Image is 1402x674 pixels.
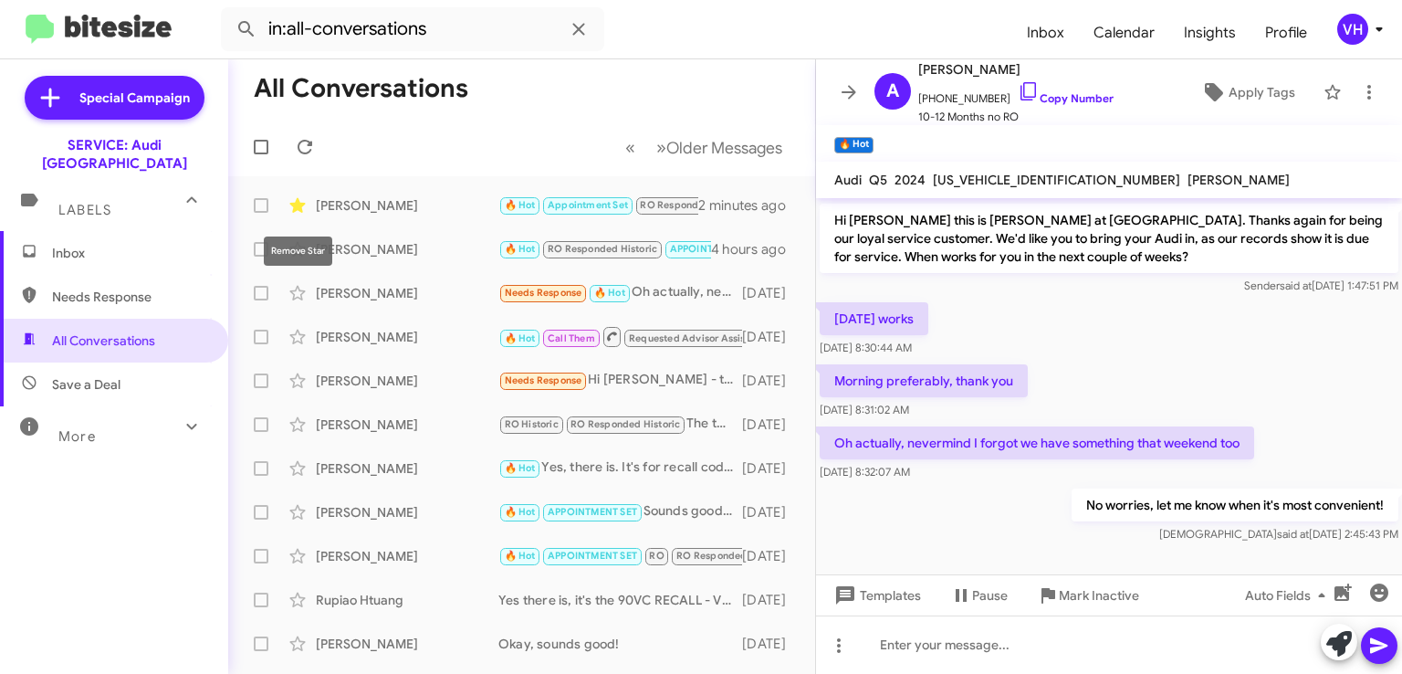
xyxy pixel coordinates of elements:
[676,550,747,562] span: RO Responded
[742,284,800,302] div: [DATE]
[820,302,928,335] p: [DATE] works
[670,243,759,255] span: APPOINTMENT SET
[1280,279,1312,292] span: said at
[834,172,862,188] span: Audi
[498,282,742,303] div: Oh actually, nevermind I forgot we have something that weekend too
[570,418,680,430] span: RO Responded Historic
[1018,91,1114,105] a: Copy Number
[629,332,749,344] span: Requested Advisor Assist
[58,428,96,445] span: More
[933,172,1180,188] span: [US_VEHICLE_IDENTIFICATION_NUMBER]
[1250,6,1322,59] a: Profile
[645,129,793,166] button: Next
[498,501,742,522] div: Sounds good. Thanks!
[742,547,800,565] div: [DATE]
[316,196,498,215] div: [PERSON_NAME]
[498,591,742,609] div: Yes there is, it's the 90VC RECALL - Virtual Cockpit Instrument Cluster.
[1072,489,1398,521] p: No worries, let me know when it's most convenient!
[895,172,926,188] span: 2024
[1245,579,1333,612] span: Auto Fields
[52,332,155,350] span: All Conversations
[505,243,536,255] span: 🔥 Hot
[666,138,782,158] span: Older Messages
[498,195,698,216] div: Perfect! You're all set for [DATE] 9AM. See you then!
[711,240,800,258] div: 4 hours ago
[820,465,910,479] span: [DATE] 8:32:07 AM
[640,199,749,211] span: RO Responded Historic
[1337,14,1368,45] div: VH
[1229,76,1295,109] span: Apply Tags
[820,204,1398,273] p: Hi [PERSON_NAME] this is [PERSON_NAME] at [GEOGRAPHIC_DATA]. Thanks again for being our loyal ser...
[820,403,909,416] span: [DATE] 8:31:02 AM
[221,7,604,51] input: Search
[1169,6,1250,59] a: Insights
[498,238,711,259] div: Yes, sounds good. Take care.
[498,370,742,391] div: Hi [PERSON_NAME] - thanks for reaching out. Our 'check engine' light recently came on. Can we sch...
[1012,6,1079,59] a: Inbox
[742,328,800,346] div: [DATE]
[52,244,207,262] span: Inbox
[498,414,742,435] div: The total for the service is $562.95 before taxes, but I see you're still eligible for Audi Care ...
[615,129,793,166] nav: Page navigation example
[742,635,800,653] div: [DATE]
[1059,579,1139,612] span: Mark Inactive
[918,80,1114,108] span: [PHONE_NUMBER]
[505,199,536,211] span: 🔥 Hot
[316,240,498,258] div: [PERSON_NAME]
[936,579,1022,612] button: Pause
[594,287,625,299] span: 🔥 Hot
[834,137,874,153] small: 🔥 Hot
[649,550,664,562] span: RO
[498,545,742,566] div: Great! You're all set for [DATE] at 2pm. See you then!
[742,591,800,609] div: [DATE]
[316,459,498,478] div: [PERSON_NAME]
[1277,527,1309,541] span: said at
[505,287,582,299] span: Needs Response
[316,635,498,653] div: [PERSON_NAME]
[254,74,468,103] h1: All Conversations
[505,332,536,344] span: 🔥 Hot
[742,416,800,434] div: [DATE]
[1159,527,1398,541] span: [DEMOGRAPHIC_DATA] [DATE] 2:45:43 PM
[831,579,921,612] span: Templates
[1180,76,1314,109] button: Apply Tags
[820,341,912,354] span: [DATE] 8:30:44 AM
[918,108,1114,126] span: 10-12 Months no RO
[548,506,637,518] span: APPOINTMENT SET
[742,459,800,478] div: [DATE]
[698,196,800,215] div: 2 minutes ago
[820,364,1028,397] p: Morning preferably, thank you
[316,328,498,346] div: [PERSON_NAME]
[316,503,498,521] div: [PERSON_NAME]
[742,372,800,390] div: [DATE]
[498,635,742,653] div: Okay, sounds good!
[79,89,190,107] span: Special Campaign
[1188,172,1290,188] span: [PERSON_NAME]
[498,458,742,479] div: Yes, there is. It's for recall code: 93R3 SERV_ACT - Compact/Portable Charging System Cable (220V...
[614,129,646,166] button: Previous
[1322,14,1382,45] button: VH
[869,172,887,188] span: Q5
[316,284,498,302] div: [PERSON_NAME]
[316,547,498,565] div: [PERSON_NAME]
[816,579,936,612] button: Templates
[1230,579,1347,612] button: Auto Fields
[625,136,635,159] span: «
[52,375,120,394] span: Save a Deal
[505,418,559,430] span: RO Historic
[742,503,800,521] div: [DATE]
[1022,579,1154,612] button: Mark Inactive
[656,136,666,159] span: »
[972,579,1008,612] span: Pause
[505,506,536,518] span: 🔥 Hot
[886,77,899,106] span: A
[548,243,657,255] span: RO Responded Historic
[505,550,536,562] span: 🔥 Hot
[316,416,498,434] div: [PERSON_NAME]
[25,76,204,120] a: Special Campaign
[1079,6,1169,59] a: Calendar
